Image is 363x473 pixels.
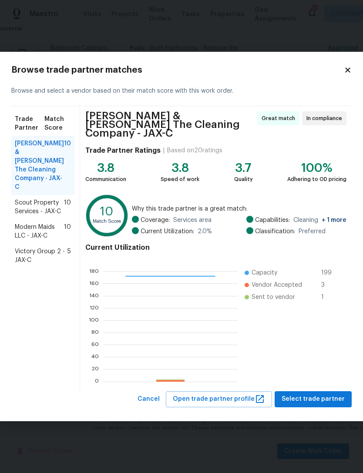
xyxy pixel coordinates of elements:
[161,175,199,184] div: Speed of work
[91,330,99,335] text: 80
[167,146,222,155] div: Based on 20 ratings
[15,198,64,216] span: Scout Property Services - JAX-C
[322,217,346,223] span: + 1 more
[161,164,199,172] div: 3.8
[89,268,99,274] text: 180
[234,164,253,172] div: 3.7
[234,175,253,184] div: Quality
[15,247,67,265] span: Victory Group 2 - JAX-C
[95,379,99,384] text: 0
[321,268,335,277] span: 199
[92,367,99,372] text: 20
[15,115,44,132] span: Trade Partner
[173,394,265,405] span: Open trade partner profile
[287,175,346,184] div: Adhering to OD pricing
[282,394,345,405] span: Select trade partner
[15,223,64,240] span: Modern Maids LLC - JAX-C
[293,216,346,225] span: Cleaning
[85,111,255,138] span: [PERSON_NAME] & [PERSON_NAME] The Cleaning Company - JAX-C
[141,216,170,225] span: Coverage:
[64,198,71,216] span: 10
[15,139,64,191] span: [PERSON_NAME] & [PERSON_NAME] The Cleaning Company - JAX-C
[166,391,272,407] button: Open trade partner profile
[64,139,71,191] span: 10
[85,243,346,252] h4: Current Utilization
[173,216,212,225] span: Services area
[91,354,99,359] text: 40
[89,293,99,299] text: 140
[11,76,352,106] div: Browse and select a vendor based on their match score with this work order.
[141,227,194,236] span: Current Utilization:
[252,293,295,302] span: Sent to vendor
[85,175,126,184] div: Communication
[198,227,212,236] span: 2.0 %
[64,223,71,240] span: 10
[85,146,161,155] h4: Trade Partner Ratings
[138,394,160,405] span: Cancel
[321,281,335,289] span: 3
[89,318,99,323] text: 100
[252,281,302,289] span: Vendor Accepted
[252,268,277,277] span: Capacity
[89,281,99,286] text: 160
[255,227,295,236] span: Classification:
[299,227,326,236] span: Preferred
[67,247,71,265] span: 5
[287,164,346,172] div: 100%
[44,115,71,132] span: Match Score
[321,293,335,302] span: 1
[161,146,167,155] div: |
[100,206,113,218] text: 10
[11,66,344,74] h2: Browse trade partner matches
[275,391,352,407] button: Select trade partner
[255,216,290,225] span: Capabilities:
[134,391,163,407] button: Cancel
[132,205,346,213] span: Why this trade partner is a great match:
[91,342,99,347] text: 60
[90,305,99,311] text: 120
[262,114,299,123] span: Great match
[93,219,121,224] text: Match Score
[85,164,126,172] div: 3.8
[306,114,346,123] span: In compliance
